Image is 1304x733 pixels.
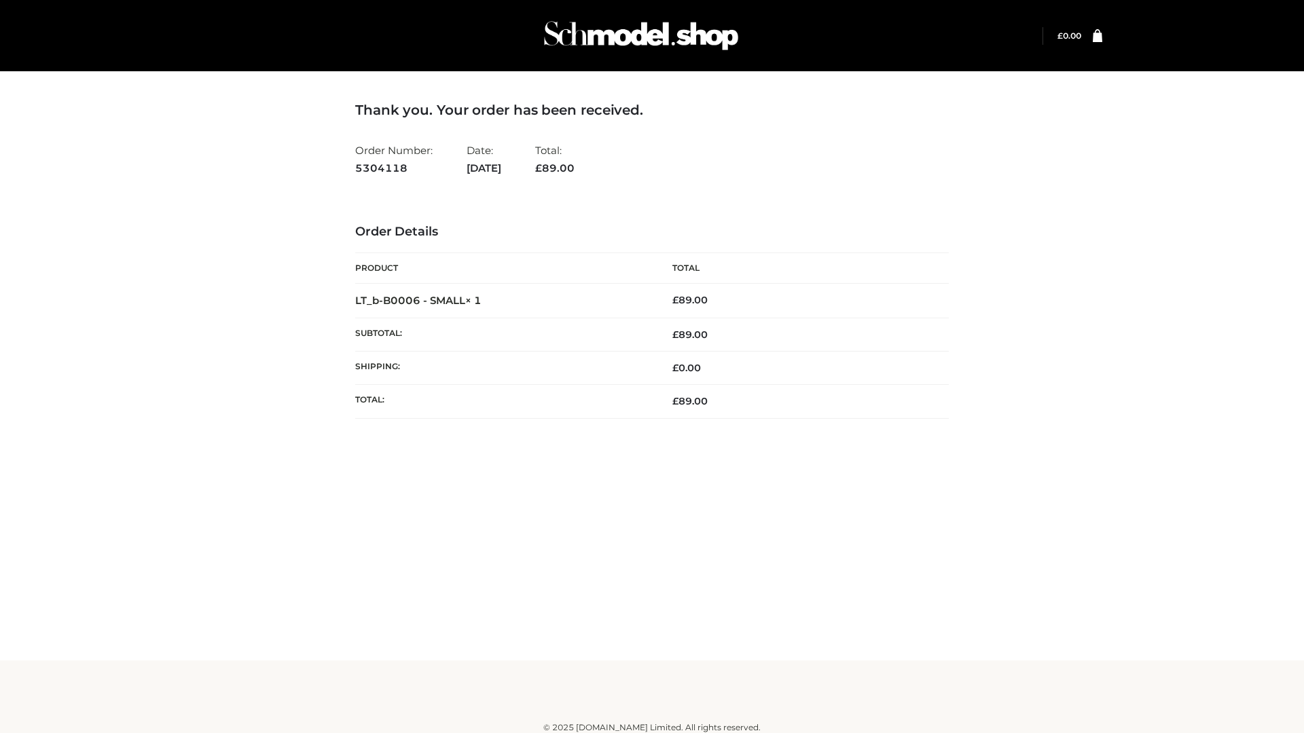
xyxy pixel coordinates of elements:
th: Shipping: [355,352,652,385]
bdi: 0.00 [1057,31,1081,41]
li: Total: [535,138,575,180]
span: 89.00 [535,162,575,174]
span: £ [535,162,542,174]
span: 89.00 [672,328,708,341]
li: Date: [467,138,501,180]
th: Total: [355,385,652,418]
span: £ [672,328,678,341]
span: £ [672,294,678,306]
a: £0.00 [1057,31,1081,41]
th: Subtotal: [355,318,652,351]
h3: Thank you. Your order has been received. [355,102,949,118]
th: Total [652,253,949,284]
strong: LT_b-B0006 - SMALL [355,294,482,307]
th: Product [355,253,652,284]
bdi: 89.00 [672,294,708,306]
strong: × 1 [465,294,482,307]
h3: Order Details [355,225,949,240]
span: 89.00 [672,395,708,407]
li: Order Number: [355,138,433,180]
span: £ [672,362,678,374]
span: £ [672,395,678,407]
strong: 5304118 [355,159,433,177]
strong: [DATE] [467,159,501,177]
bdi: 0.00 [672,362,701,374]
span: £ [1057,31,1063,41]
img: Schmodel Admin 964 [539,9,743,62]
